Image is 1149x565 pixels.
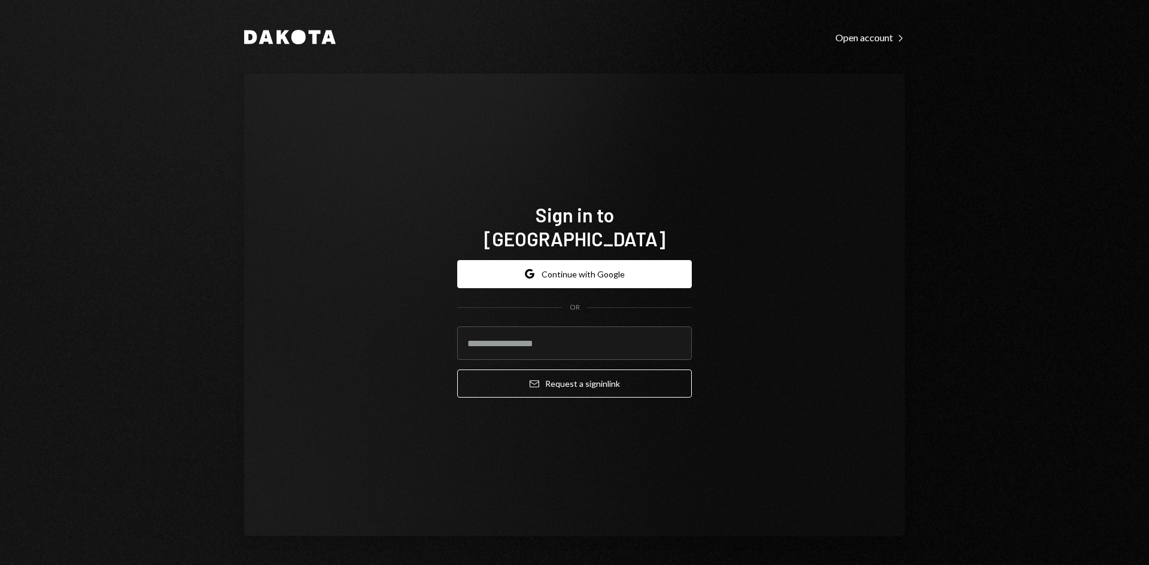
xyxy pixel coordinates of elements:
button: Continue with Google [457,260,692,288]
div: OR [570,303,580,313]
h1: Sign in to [GEOGRAPHIC_DATA] [457,203,692,251]
button: Request a signinlink [457,369,692,398]
div: Open account [835,32,905,44]
a: Open account [835,30,905,44]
